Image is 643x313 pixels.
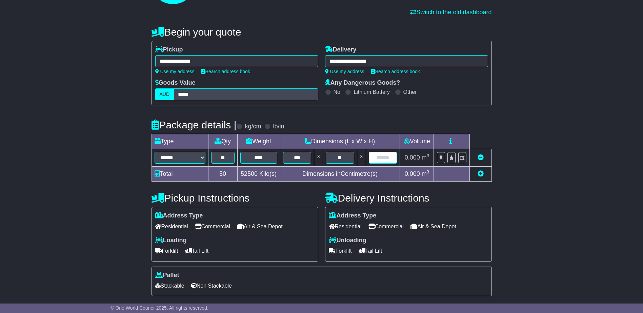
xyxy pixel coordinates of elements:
[403,89,417,95] label: Other
[201,69,250,74] a: Search address book
[155,88,174,100] label: AUD
[359,246,382,256] span: Tail Lift
[152,192,318,204] h4: Pickup Instructions
[325,192,492,204] h4: Delivery Instructions
[334,89,340,95] label: No
[152,119,237,130] h4: Package details |
[478,170,484,177] a: Add new item
[410,221,456,232] span: Air & Sea Depot
[245,123,261,130] label: kg/cm
[152,134,208,149] td: Type
[371,69,420,74] a: Search address book
[478,154,484,161] a: Remove this item
[185,246,209,256] span: Tail Lift
[155,46,183,54] label: Pickup
[237,134,280,149] td: Weight
[155,237,187,244] label: Loading
[237,167,280,182] td: Kilo(s)
[273,123,284,130] label: lb/in
[329,246,352,256] span: Forklift
[325,79,400,87] label: Any Dangerous Goods?
[208,167,237,182] td: 50
[110,305,208,311] span: © One World Courier 2025. All rights reserved.
[155,272,179,279] label: Pallet
[354,89,390,95] label: Lithium Battery
[152,26,492,38] h4: Begin your quote
[405,154,420,161] span: 0.000
[422,154,429,161] span: m
[357,149,366,167] td: x
[155,69,195,74] a: Use my address
[280,134,400,149] td: Dimensions (L x W x H)
[155,246,178,256] span: Forklift
[329,237,366,244] label: Unloading
[325,46,357,54] label: Delivery
[410,9,491,16] a: Switch to the old dashboard
[155,79,196,87] label: Goods Value
[329,212,377,220] label: Address Type
[427,169,429,174] sup: 3
[208,134,237,149] td: Qty
[368,221,404,232] span: Commercial
[400,134,434,149] td: Volume
[422,170,429,177] span: m
[427,153,429,158] sup: 3
[237,221,283,232] span: Air & Sea Depot
[191,280,232,291] span: Non Stackable
[329,221,362,232] span: Residential
[325,69,364,74] a: Use my address
[280,167,400,182] td: Dimensions in Centimetre(s)
[155,212,203,220] label: Address Type
[155,221,188,232] span: Residential
[241,170,258,177] span: 52500
[152,167,208,182] td: Total
[155,280,184,291] span: Stackable
[195,221,230,232] span: Commercial
[405,170,420,177] span: 0.000
[314,149,323,167] td: x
